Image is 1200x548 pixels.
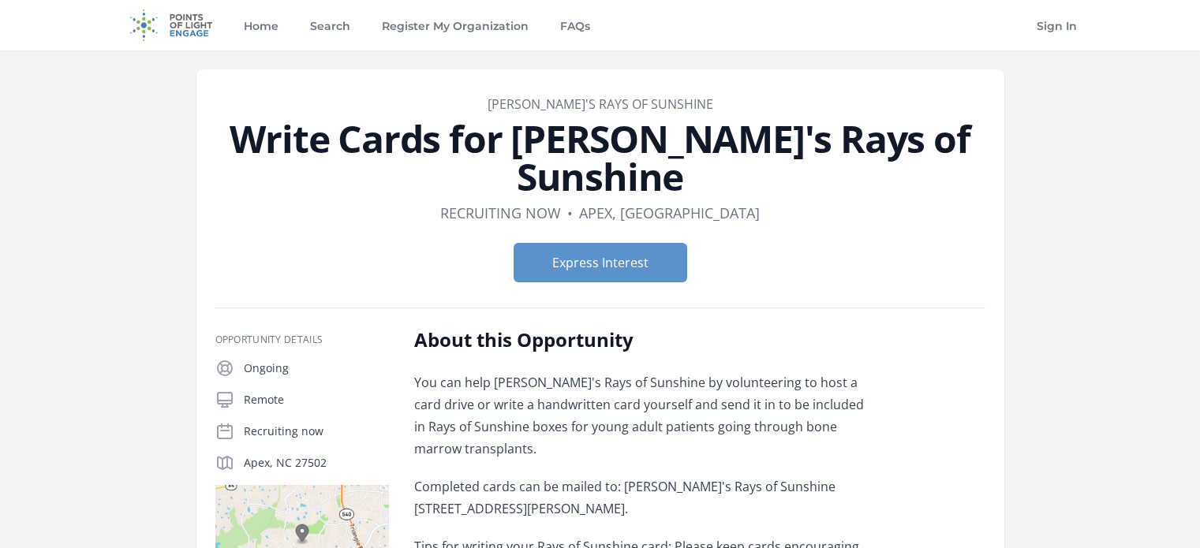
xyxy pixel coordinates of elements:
p: Ongoing [244,360,389,376]
p: You can help [PERSON_NAME]'s Rays of Sunshine by volunteering to host a card drive or write a han... [414,371,876,460]
p: Apex, NC 27502 [244,455,389,471]
p: Remote [244,392,389,408]
a: [PERSON_NAME]'s Rays of Sunshine [488,95,713,113]
h3: Opportunity Details [215,334,389,346]
div: • [567,202,573,224]
dd: Apex, [GEOGRAPHIC_DATA] [579,202,760,224]
p: Completed cards can be mailed to: [PERSON_NAME]'s Rays of Sunshine [STREET_ADDRESS][PERSON_NAME]. [414,475,876,520]
button: Express Interest [514,243,687,282]
h2: About this Opportunity [414,327,876,352]
p: Recruiting now [244,423,389,439]
h1: Write Cards for [PERSON_NAME]'s Rays of Sunshine [215,120,985,196]
dd: Recruiting now [440,202,561,224]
